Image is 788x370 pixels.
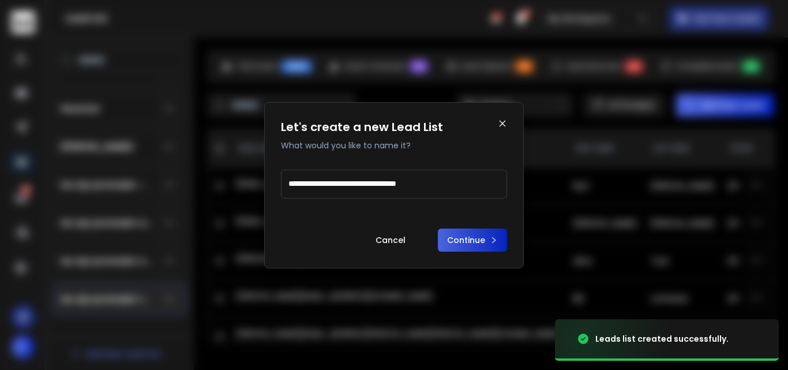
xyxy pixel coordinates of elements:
[366,229,415,252] button: Cancel
[595,333,729,345] div: Leads list created successfully.
[281,140,443,151] p: What would you like to name it?
[281,119,443,135] h1: Let's create a new Lead List
[438,229,507,252] button: Continue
